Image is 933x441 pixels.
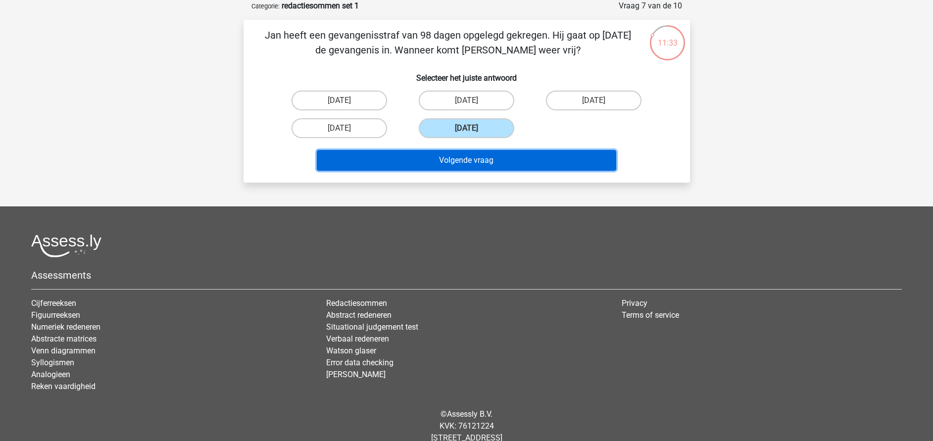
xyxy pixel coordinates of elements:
div: 11:33 [649,24,686,49]
label: [DATE] [419,91,514,110]
a: Privacy [622,298,647,308]
a: Analogieen [31,370,70,379]
h5: Assessments [31,269,902,281]
a: Situational judgement test [326,322,418,332]
a: Abstracte matrices [31,334,97,343]
a: Error data checking [326,358,393,367]
p: Jan heeft een gevangenisstraf van 98 dagen opgelegd gekregen. Hij gaat op [DATE] de gevangenis in... [259,28,637,57]
a: Syllogismen [31,358,74,367]
label: [DATE] [546,91,641,110]
a: Verbaal redeneren [326,334,389,343]
a: Numeriek redeneren [31,322,100,332]
a: Abstract redeneren [326,310,392,320]
h6: Selecteer het juiste antwoord [259,65,674,83]
a: Watson glaser [326,346,376,355]
a: Venn diagrammen [31,346,96,355]
a: [PERSON_NAME] [326,370,386,379]
a: Assessly B.V. [447,409,492,419]
small: Categorie: [251,2,280,10]
label: [DATE] [292,118,387,138]
button: Volgende vraag [317,150,616,171]
a: Redactiesommen [326,298,387,308]
a: Terms of service [622,310,679,320]
label: [DATE] [419,118,514,138]
label: [DATE] [292,91,387,110]
a: Figuurreeksen [31,310,80,320]
a: Cijferreeksen [31,298,76,308]
img: Assessly logo [31,234,101,257]
strong: redactiesommen set 1 [282,1,359,10]
a: Reken vaardigheid [31,382,96,391]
